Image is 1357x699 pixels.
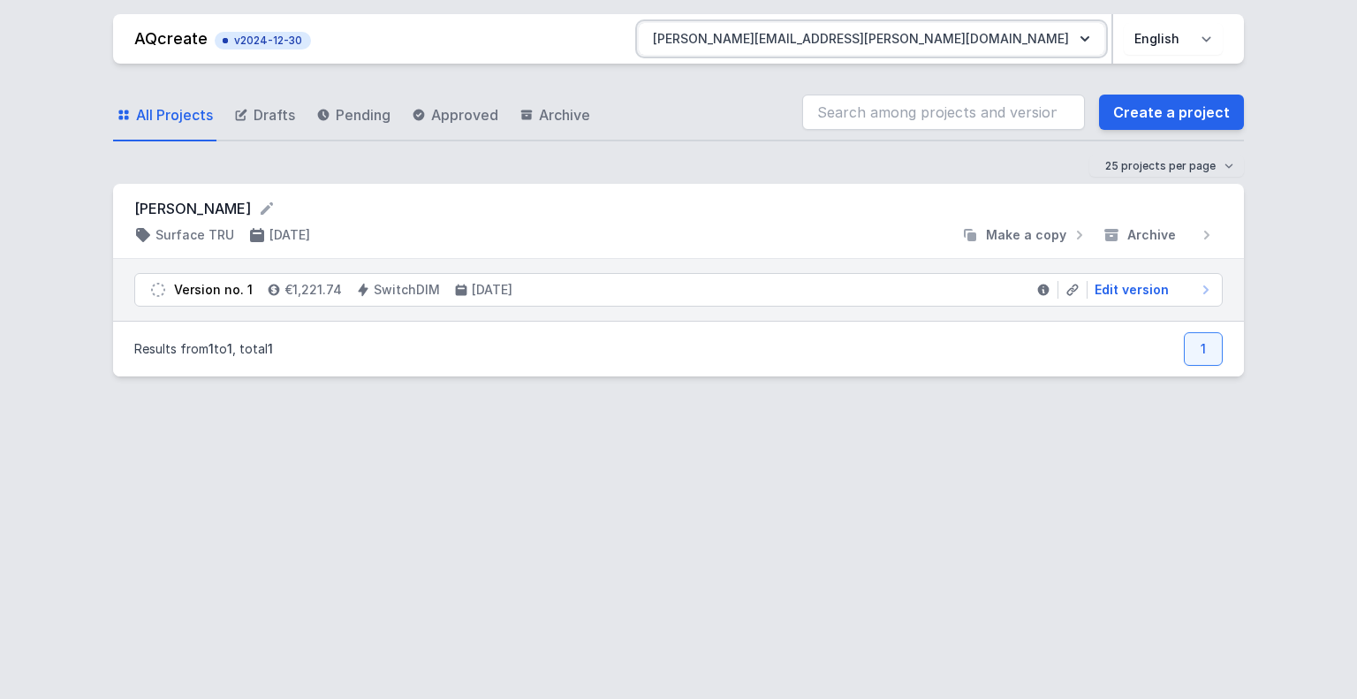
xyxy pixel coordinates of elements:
span: Drafts [254,104,295,125]
h4: €1,221.74 [284,281,342,299]
a: Drafts [231,90,299,141]
span: 1 [208,341,214,356]
form: [PERSON_NAME] [134,198,1223,219]
h4: [DATE] [269,226,310,244]
button: Make a copy [954,226,1095,244]
select: Choose language [1124,23,1223,55]
h4: SwitchDIM [374,281,440,299]
span: Archive [539,104,590,125]
span: All Projects [136,104,213,125]
img: draft.svg [149,281,167,299]
a: Approved [408,90,502,141]
span: Approved [431,104,498,125]
a: Pending [313,90,394,141]
div: Version no. 1 [174,281,253,299]
span: v2024-12-30 [224,34,302,48]
a: All Projects [113,90,216,141]
input: Search among projects and versions... [802,95,1085,130]
span: Edit version [1095,281,1169,299]
span: 1 [268,341,273,356]
h4: [DATE] [472,281,512,299]
span: 1 [227,341,232,356]
button: v2024-12-30 [215,28,311,49]
a: Edit version [1088,281,1215,299]
a: AQcreate [134,29,208,48]
span: Make a copy [986,226,1066,244]
a: Create a project [1099,95,1244,130]
button: [PERSON_NAME][EMAIL_ADDRESS][PERSON_NAME][DOMAIN_NAME] [639,23,1104,55]
span: Archive [1127,226,1176,244]
button: Archive [1095,226,1223,244]
button: Rename project [258,200,276,217]
span: Pending [336,104,390,125]
p: Results from to , total [134,340,273,358]
a: 1 [1184,332,1223,366]
h4: Surface TRU [155,226,234,244]
a: Archive [516,90,594,141]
